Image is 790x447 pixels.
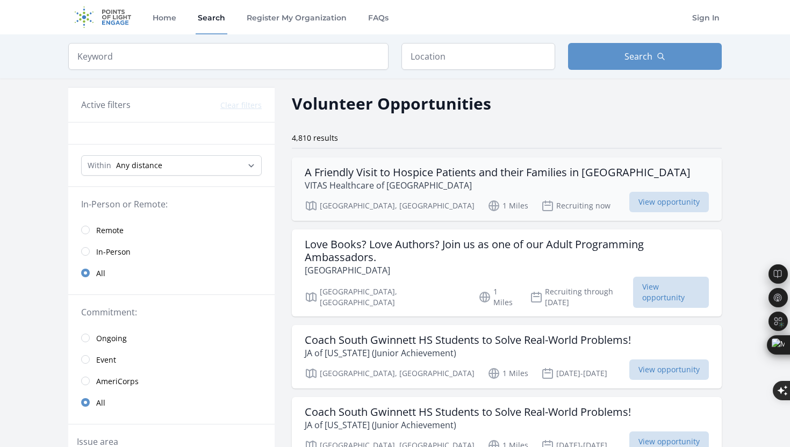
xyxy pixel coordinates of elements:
a: In-Person [68,241,275,262]
h3: Love Books? Love Authors? Join us as one of our Adult Programming Ambassadors. [305,238,709,264]
a: Remote [68,219,275,241]
p: [GEOGRAPHIC_DATA] [305,264,709,277]
input: Keyword [68,43,389,70]
input: Location [401,43,555,70]
span: All [96,398,105,408]
h3: Coach South Gwinnett HS Students to Solve Real-World Problems! [305,406,631,419]
button: Search [568,43,722,70]
a: All [68,262,275,284]
p: JA of [US_STATE] (Junior Achievement) [305,419,631,431]
a: All [68,392,275,413]
legend: Commitment: [81,306,262,319]
a: Love Books? Love Authors? Join us as one of our Adult Programming Ambassadors. [GEOGRAPHIC_DATA] ... [292,229,722,316]
a: AmeriCorps [68,370,275,392]
legend: In-Person or Remote: [81,198,262,211]
h3: Coach South Gwinnett HS Students to Solve Real-World Problems! [305,334,631,347]
p: VITAS Healthcare of [GEOGRAPHIC_DATA] [305,179,691,192]
span: 4,810 results [292,133,338,143]
p: 1 Miles [478,286,517,308]
p: Recruiting through [DATE] [530,286,634,308]
span: Event [96,355,116,365]
span: All [96,268,105,279]
p: [GEOGRAPHIC_DATA], [GEOGRAPHIC_DATA] [305,367,475,380]
p: [GEOGRAPHIC_DATA], [GEOGRAPHIC_DATA] [305,199,475,212]
span: Ongoing [96,333,127,344]
p: [GEOGRAPHIC_DATA], [GEOGRAPHIC_DATA] [305,286,465,308]
h3: Active filters [81,98,131,111]
span: View opportunity [629,192,709,212]
p: 1 Miles [487,367,528,380]
a: Coach South Gwinnett HS Students to Solve Real-World Problems! JA of [US_STATE] (Junior Achieveme... [292,325,722,388]
span: Remote [96,225,124,236]
span: View opportunity [629,359,709,380]
span: View opportunity [633,277,709,308]
span: Search [624,50,652,63]
span: In-Person [96,247,131,257]
a: A Friendly Visit to Hospice Patients and their Families in [GEOGRAPHIC_DATA] VITAS Healthcare of ... [292,157,722,221]
a: Ongoing [68,327,275,349]
h3: A Friendly Visit to Hospice Patients and their Families in [GEOGRAPHIC_DATA] [305,166,691,179]
p: [DATE]-[DATE] [541,367,607,380]
p: Recruiting now [541,199,611,212]
button: Clear filters [220,100,262,111]
select: Search Radius [81,155,262,176]
p: JA of [US_STATE] (Junior Achievement) [305,347,631,359]
span: AmeriCorps [96,376,139,387]
a: Event [68,349,275,370]
h2: Volunteer Opportunities [292,91,491,116]
p: 1 Miles [487,199,528,212]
